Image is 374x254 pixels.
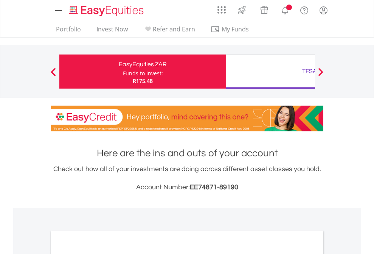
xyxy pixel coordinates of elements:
a: My Profile [314,2,333,19]
a: Vouchers [253,2,275,16]
a: FAQ's and Support [295,2,314,17]
h3: Account Number: [51,182,323,193]
img: EasyCredit Promotion Banner [51,106,323,131]
img: grid-menu-icon.svg [217,6,226,14]
img: EasyEquities_Logo.png [68,5,147,17]
a: Home page [66,2,147,17]
div: EasyEquities ZAR [64,59,222,70]
span: R175.48 [133,77,153,84]
img: thrive-v2.svg [236,4,248,16]
a: Refer and Earn [140,25,198,37]
span: My Funds [211,24,260,34]
img: vouchers-v2.svg [258,4,270,16]
h1: Here are the ins and outs of your account [51,146,323,160]
button: Previous [46,72,61,79]
a: Portfolio [53,25,84,37]
a: Notifications [275,2,295,17]
div: Funds to invest: [123,70,163,77]
a: AppsGrid [213,2,231,14]
span: Refer and Earn [153,25,195,33]
span: EE74871-89190 [190,184,238,191]
button: Next [313,72,328,79]
div: Check out how all of your investments are doing across different asset classes you hold. [51,164,323,193]
a: Invest Now [93,25,131,37]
